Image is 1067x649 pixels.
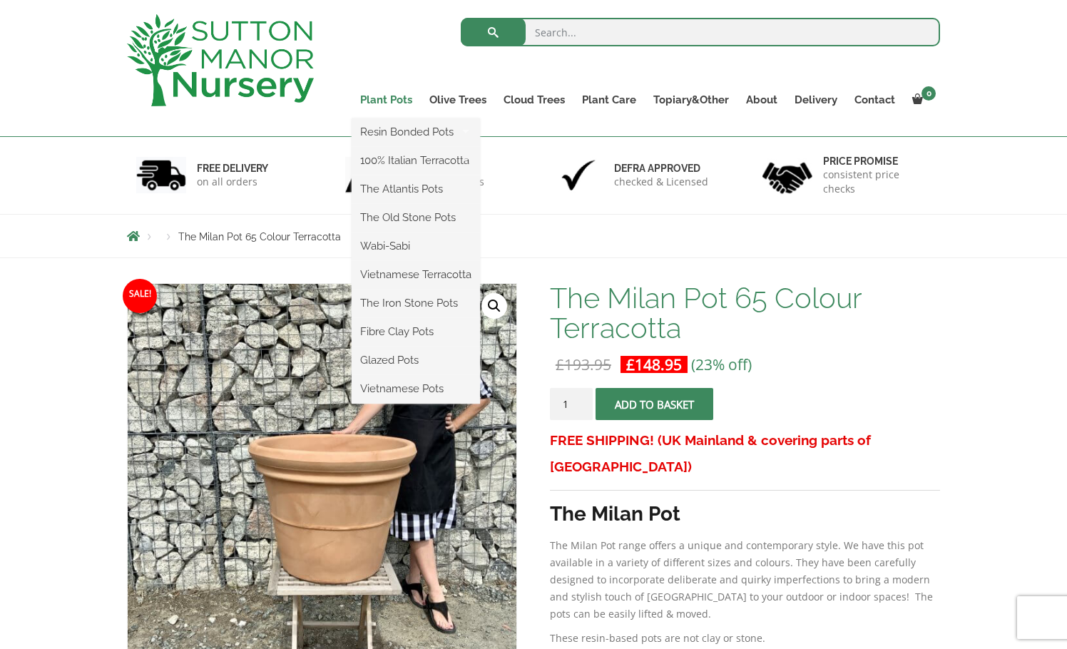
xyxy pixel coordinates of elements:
a: Glazed Pots [352,349,480,371]
span: £ [556,354,564,374]
img: 3.jpg [553,157,603,193]
a: View full-screen image gallery [481,293,507,319]
a: Resin Bonded Pots [352,121,480,143]
a: Wabi-Sabi [352,235,480,257]
a: 100% Italian Terracotta [352,150,480,171]
a: Vietnamese Terracotta [352,264,480,285]
a: Topiary&Other [645,90,737,110]
nav: Breadcrumbs [127,230,940,242]
a: Plant Pots [352,90,421,110]
bdi: 148.95 [626,354,682,374]
strong: The Milan Pot [550,502,680,526]
h3: FREE SHIPPING! (UK Mainland & covering parts of [GEOGRAPHIC_DATA]) [550,427,940,480]
p: These resin-based pots are not clay or stone. [550,630,940,647]
a: Olive Trees [421,90,495,110]
p: checked & Licensed [614,175,708,189]
a: Cloud Trees [495,90,573,110]
a: Vietnamese Pots [352,378,480,399]
span: Sale! [123,279,157,313]
a: Contact [846,90,904,110]
img: 4.jpg [762,153,812,197]
p: The Milan Pot range offers a unique and contemporary style. We have this pot available in a varie... [550,537,940,623]
a: The Atlantis Pots [352,178,480,200]
span: £ [626,354,635,374]
span: The Milan Pot 65 Colour Terracotta [178,231,341,242]
a: Plant Care [573,90,645,110]
h6: FREE DELIVERY [197,162,268,175]
p: consistent price checks [823,168,931,196]
input: Product quantity [550,388,593,420]
h6: Defra approved [614,162,708,175]
img: 2.jpg [345,157,395,193]
span: 0 [921,86,936,101]
h6: Price promise [823,155,931,168]
img: 1.jpg [136,157,186,193]
bdi: 193.95 [556,354,611,374]
a: The Iron Stone Pots [352,292,480,314]
a: The Old Stone Pots [352,207,480,228]
span: (23% off) [691,354,752,374]
a: 0 [904,90,940,110]
input: Search... [461,18,941,46]
a: Delivery [786,90,846,110]
a: Fibre Clay Pots [352,321,480,342]
a: About [737,90,786,110]
img: logo [127,14,314,106]
p: on all orders [197,175,268,189]
h1: The Milan Pot 65 Colour Terracotta [550,283,940,343]
button: Add to basket [596,388,713,420]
